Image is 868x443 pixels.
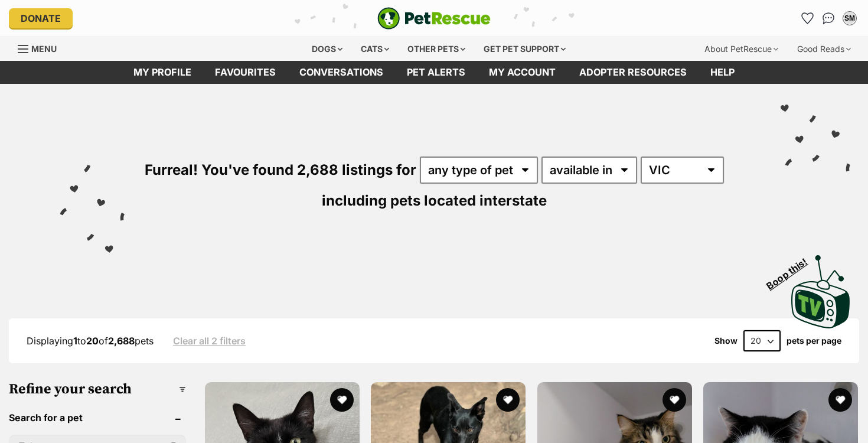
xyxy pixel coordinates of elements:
[798,9,859,28] ul: Account quick links
[714,336,738,346] span: Show
[696,37,787,61] div: About PetRescue
[73,335,77,347] strong: 1
[9,381,186,398] h3: Refine your search
[699,61,746,84] a: Help
[787,336,841,346] label: pets per page
[765,249,819,291] span: Boop this!
[475,37,574,61] div: Get pet support
[823,12,835,24] img: chat-41dd97257d64d25036548639549fe6c8038ab92f7586957e7f3b1b290dea8141.svg
[567,61,699,84] a: Adopter resources
[395,61,477,84] a: Pet alerts
[145,161,416,178] span: Furreal! You've found 2,688 listings for
[477,61,567,84] a: My account
[288,61,395,84] a: conversations
[828,388,852,412] button: favourite
[840,9,859,28] button: My account
[108,335,135,347] strong: 2,688
[9,412,186,423] header: Search for a pet
[789,37,859,61] div: Good Reads
[18,37,65,58] a: Menu
[791,255,850,328] img: PetRescue TV logo
[663,388,686,412] button: favourite
[377,7,491,30] a: PetRescue
[27,335,154,347] span: Displaying to of pets
[330,388,354,412] button: favourite
[9,8,73,28] a: Donate
[353,37,397,61] div: Cats
[798,9,817,28] a: Favourites
[203,61,288,84] a: Favourites
[31,44,57,54] span: Menu
[399,37,474,61] div: Other pets
[122,61,203,84] a: My profile
[377,7,491,30] img: logo-e224e6f780fb5917bec1dbf3a21bbac754714ae5b6737aabdf751b685950b380.svg
[173,335,246,346] a: Clear all 2 filters
[86,335,99,347] strong: 20
[791,245,850,331] a: Boop this!
[322,192,547,209] span: including pets located interstate
[844,12,856,24] div: SM
[819,9,838,28] a: Conversations
[304,37,351,61] div: Dogs
[497,388,520,412] button: favourite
